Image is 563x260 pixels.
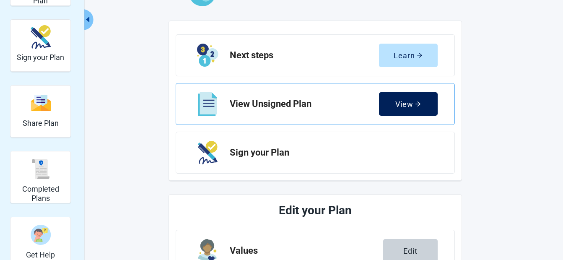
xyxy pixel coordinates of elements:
h2: Share Plan [23,119,59,128]
span: caret-left [83,16,91,23]
img: Share Plan [31,94,51,112]
h2: Get Help [26,250,55,260]
h2: Sign your Plan [17,53,64,62]
h1: Edit your Plan [207,201,423,220]
button: Viewarrow-right [379,92,438,116]
img: Step Icon [198,92,217,116]
h2: Sign your Plan [230,148,431,158]
button: Learnarrow-right [379,44,438,67]
button: Collapse menu [83,9,93,30]
span: arrow-right [417,52,423,58]
img: Step Icon [198,141,218,164]
div: Completed Plans [10,151,71,203]
div: Edit [403,247,418,255]
img: Completed Plans [31,159,51,179]
div: Learn [394,51,423,60]
h2: Completed Plans [14,185,67,203]
div: Share Plan [10,85,71,138]
div: Sign your Plan [10,19,71,72]
img: Step Icon [197,44,218,67]
img: Sign your Plan [31,25,51,49]
h2: Values [230,246,383,256]
h2: View Unsigned Plan [230,99,379,109]
img: Get Help [31,225,51,245]
div: View [395,100,421,108]
span: arrow-right [415,101,421,107]
h2: Next steps [230,50,379,60]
